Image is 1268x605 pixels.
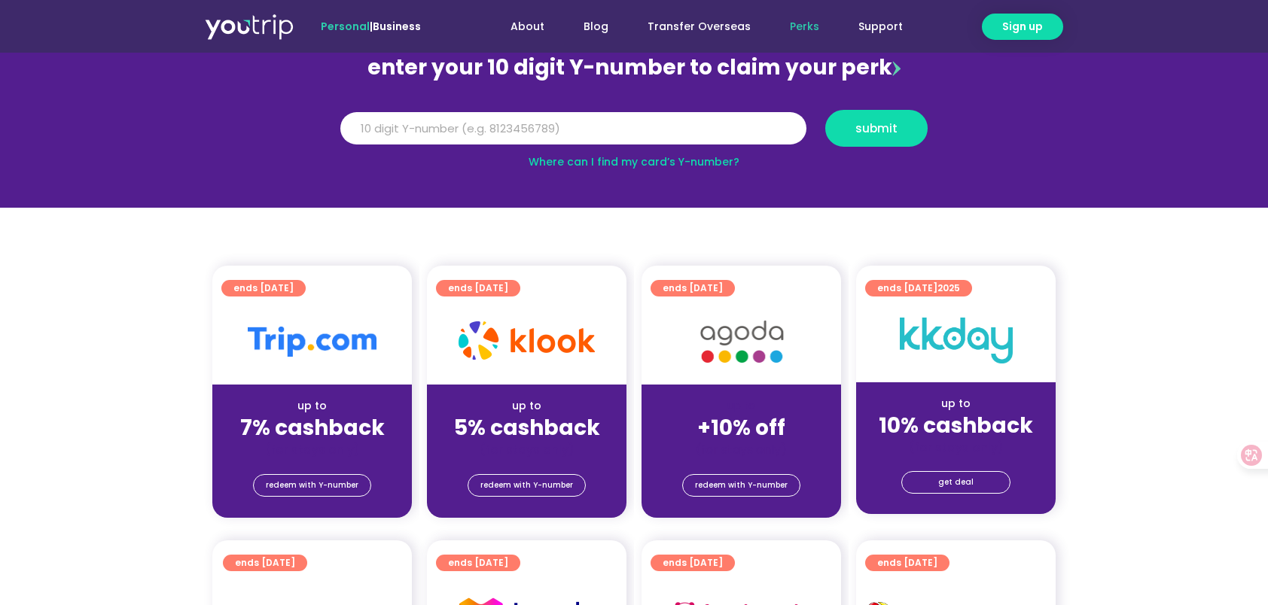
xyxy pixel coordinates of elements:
a: Where can I find my card’s Y-number? [529,154,739,169]
a: ends [DATE] [221,280,306,296]
span: up to [727,398,755,413]
span: | [321,19,421,34]
a: Transfer Overseas [628,13,770,41]
span: ends [DATE] [663,280,723,296]
button: submit [825,110,928,147]
a: Blog [564,13,628,41]
span: ends [DATE] [663,555,723,571]
a: ends [DATE]2025 [865,280,972,296]
a: ends [DATE] [436,280,520,296]
a: Support [839,13,922,41]
a: redeem with Y-number [468,474,586,497]
span: redeem with Y-number [695,475,788,496]
span: ends [DATE] [235,555,295,571]
a: About [491,13,564,41]
div: up to [439,398,614,414]
a: ends [DATE] [651,555,735,571]
span: ends [DATE] [448,280,508,296]
a: ends [DATE] [436,555,520,571]
a: ends [DATE] [223,555,307,571]
div: (for stays only) [439,442,614,458]
span: get deal [938,472,974,493]
a: Perks [770,13,839,41]
a: redeem with Y-number [253,474,371,497]
a: Sign up [982,14,1063,40]
a: Business [373,19,421,34]
strong: 7% cashback [240,413,385,442]
a: get deal [901,471,1010,494]
a: ends [DATE] [651,280,735,296]
span: ends [DATE] [877,555,937,571]
span: ends [DATE] [233,280,294,296]
strong: 10% cashback [879,411,1033,440]
div: enter your 10 digit Y-number to claim your perk [333,48,935,87]
a: redeem with Y-number [682,474,800,497]
span: 2025 [937,281,960,294]
span: ends [DATE] [877,280,960,296]
div: up to [868,396,1044,412]
span: submit [855,123,898,134]
span: redeem with Y-number [266,475,358,496]
span: Sign up [1002,19,1043,35]
input: 10 digit Y-number (e.g. 8123456789) [340,112,806,145]
form: Y Number [340,110,928,158]
span: Personal [321,19,370,34]
span: ends [DATE] [448,555,508,571]
div: (for stays only) [654,442,829,458]
div: (for stays only) [868,439,1044,455]
nav: Menu [462,13,922,41]
a: ends [DATE] [865,555,949,571]
div: (for stays only) [224,442,400,458]
span: redeem with Y-number [480,475,573,496]
div: up to [224,398,400,414]
strong: +10% off [697,413,785,442]
strong: 5% cashback [454,413,600,442]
